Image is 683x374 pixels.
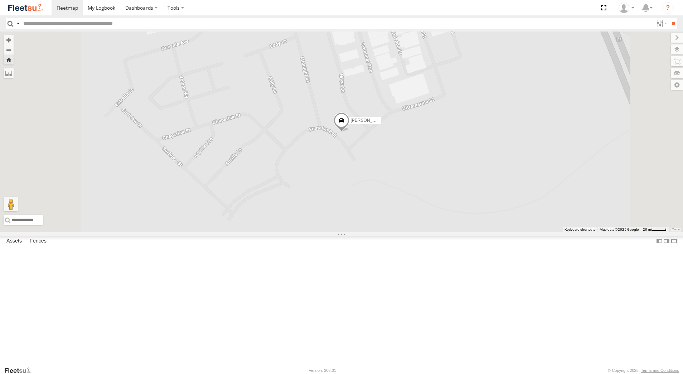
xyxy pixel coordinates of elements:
[671,80,683,90] label: Map Settings
[663,236,670,246] label: Dock Summary Table to the Right
[4,197,18,211] button: Drag Pegman onto the map to open Street View
[15,18,21,29] label: Search Query
[351,118,410,123] span: [PERSON_NAME] - 1GOI925 -
[4,68,14,78] label: Measure
[672,228,680,231] a: Terms (opens in new tab)
[309,368,336,373] div: Version: 308.01
[4,45,14,55] button: Zoom out
[3,236,25,246] label: Assets
[4,35,14,45] button: Zoom in
[670,236,678,246] label: Hide Summary Table
[641,368,679,373] a: Terms and Conditions
[4,55,14,64] button: Zoom Home
[616,3,637,13] div: TheMaker Systems
[643,227,651,231] span: 20 m
[600,227,639,231] span: Map data ©2025 Google
[641,227,669,232] button: Map scale: 20 m per 39 pixels
[7,3,44,13] img: fleetsu-logo-horizontal.svg
[4,367,37,374] a: Visit our Website
[656,236,663,246] label: Dock Summary Table to the Left
[608,368,679,373] div: © Copyright 2025 -
[662,2,674,14] i: ?
[26,236,50,246] label: Fences
[565,227,595,232] button: Keyboard shortcuts
[654,18,669,29] label: Search Filter Options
